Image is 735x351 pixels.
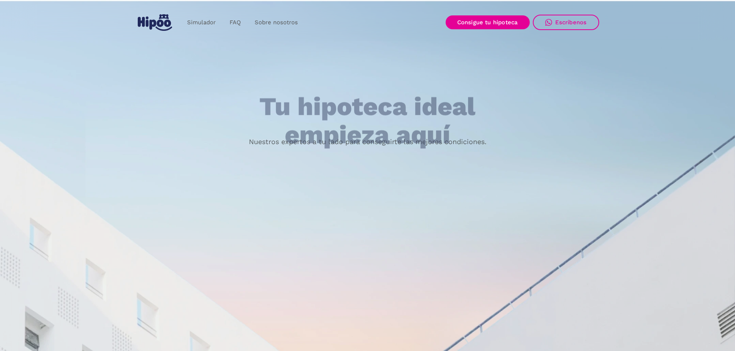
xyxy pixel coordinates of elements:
a: Escríbenos [533,15,599,30]
div: Escríbenos [555,19,587,26]
a: Consigue tu hipoteca [446,15,530,29]
a: Sobre nosotros [248,15,305,30]
h1: Tu hipoteca ideal empieza aquí [221,93,514,149]
a: FAQ [223,15,248,30]
a: home [136,11,174,34]
a: Simulador [180,15,223,30]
